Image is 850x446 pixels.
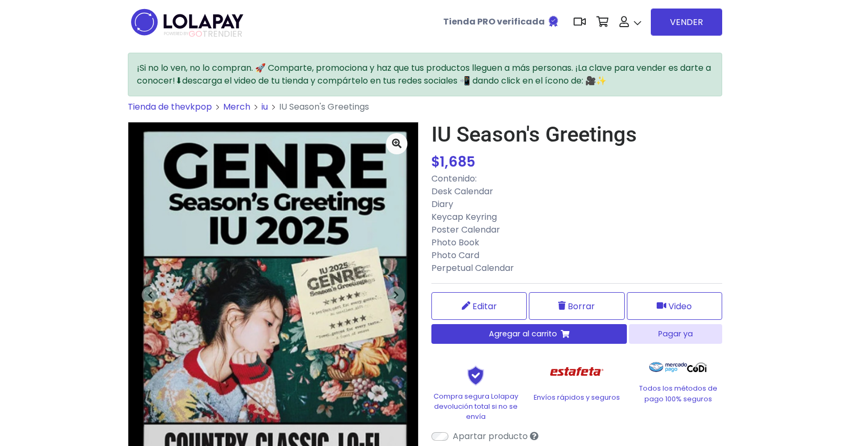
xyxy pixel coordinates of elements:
img: Codi Logo [687,357,707,378]
i: Sólo tú verás el producto listado en tu tienda pero podrás venderlo si compartes su enlace directo [530,432,538,440]
span: ¡Si no lo ven, no lo compran. 🚀 Comparte, promociona y haz que tus productos lleguen a más person... [137,62,711,87]
div: $ [431,152,722,172]
img: Mercado Pago Logo [649,357,687,378]
p: Contenido: Desk Calendar Diary Keycap Keyring Poster Calendar Photo Book Photo Card Perpetual Cal... [431,172,722,275]
button: Video [627,292,722,320]
b: Tienda PRO verificada [443,15,545,28]
span: TRENDIER [164,29,242,39]
span: 1,685 [440,152,475,171]
span: POWERED BY [164,31,189,37]
span: GO [189,28,202,40]
label: Apartar producto [453,430,528,443]
span: Editar [472,300,497,313]
h1: IU Season's Greetings [431,122,722,147]
img: logo [128,5,247,39]
span: IU Season's Greetings [279,101,369,113]
a: iu [261,101,268,113]
img: Tienda verificada [547,15,560,28]
p: Todos los métodos de pago 100% seguros [634,383,722,403]
img: Estafeta Logo [542,357,612,387]
span: Agregar al carrito [489,328,557,340]
a: Tienda de thevkpop [128,101,212,113]
p: Envíos rápidos y seguros [533,392,621,402]
a: VENDER [651,9,722,36]
img: Shield [449,365,502,385]
nav: breadcrumb [128,101,722,122]
a: Merch [223,101,250,113]
span: Borrar [568,300,595,313]
button: Agregar al carrito [431,324,627,344]
p: Compra segura Lolapay devolución total si no se envía [431,391,520,422]
button: Pagar ya [629,324,722,344]
a: Editar [431,292,527,320]
button: Borrar [529,292,624,320]
span: Video [668,300,692,313]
